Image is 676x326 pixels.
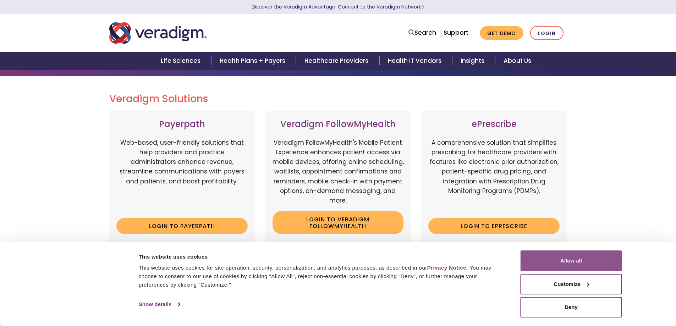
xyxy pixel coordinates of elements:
p: Veradigm FollowMyHealth's Mobile Patient Experience enhances patient access via mobile devices, o... [273,138,404,205]
a: Health IT Vendors [379,52,452,70]
a: Privacy Notice [427,265,466,271]
a: Support [444,28,468,37]
h2: Veradigm Solutions [109,93,567,105]
a: Health Plans + Payers [211,52,296,70]
button: Deny [521,297,622,317]
a: Discover the Veradigm Advantage: Connect to the Veradigm NetworkLearn More [252,4,424,10]
div: This website uses cookies [139,253,505,261]
button: Customize [521,274,622,294]
button: Allow all [521,250,622,271]
h3: Veradigm FollowMyHealth [273,119,404,129]
p: Web-based, user-friendly solutions that help providers and practice administrators enhance revenu... [116,138,248,212]
a: About Us [495,52,540,70]
a: Healthcare Providers [296,52,379,70]
a: Login to Payerpath [116,218,248,234]
a: Search [408,28,436,38]
h3: ePrescribe [428,119,560,129]
a: Insights [452,52,495,70]
a: Login to ePrescribe [428,218,560,234]
a: Login [530,26,564,40]
a: Show details [139,299,180,310]
a: Life Sciences [152,52,211,70]
img: Veradigm logo [109,21,207,45]
a: Get Demo [480,26,523,40]
a: Login to Veradigm FollowMyHealth [273,211,404,234]
span: Learn More [421,4,424,10]
p: A comprehensive solution that simplifies prescribing for healthcare providers with features like ... [428,138,560,212]
div: This website uses cookies for site operation, security, personalization, and analytics purposes, ... [139,264,505,289]
h3: Payerpath [116,119,248,129]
